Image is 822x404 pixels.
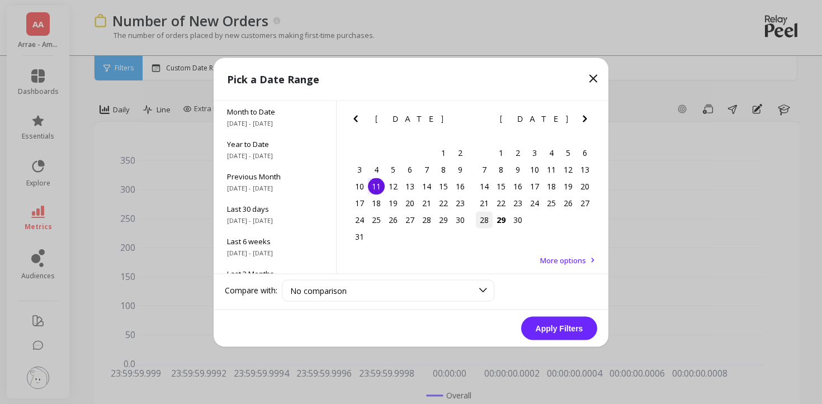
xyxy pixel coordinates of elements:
[493,144,509,161] div: Choose Monday, September 1st, 2025
[452,211,469,228] div: Choose Saturday, August 30th, 2025
[560,161,577,178] div: Choose Friday, September 12th, 2025
[351,178,368,194] div: Choose Sunday, August 10th, 2025
[452,161,469,178] div: Choose Saturday, August 9th, 2025
[476,211,493,228] div: Choose Sunday, September 28th, 2025
[401,211,418,228] div: Choose Wednesday, August 27th, 2025
[225,285,277,296] label: Compare with:
[476,144,593,228] div: month 2025-09
[493,178,509,194] div: Choose Monday, September 15th, 2025
[227,203,323,213] span: Last 30 days
[227,183,323,192] span: [DATE] - [DATE]
[509,144,526,161] div: Choose Tuesday, September 2nd, 2025
[453,112,471,130] button: Next Month
[493,161,509,178] div: Choose Monday, September 8th, 2025
[493,194,509,211] div: Choose Monday, September 22nd, 2025
[227,139,323,149] span: Year to Date
[560,178,577,194] div: Choose Friday, September 19th, 2025
[375,114,445,123] span: [DATE]
[227,216,323,225] span: [DATE] - [DATE]
[418,211,435,228] div: Choose Thursday, August 28th, 2025
[543,144,560,161] div: Choose Thursday, September 4th, 2025
[351,144,469,245] div: month 2025-08
[401,178,418,194] div: Choose Wednesday, August 13th, 2025
[401,194,418,211] div: Choose Wednesday, August 20th, 2025
[385,194,401,211] div: Choose Tuesday, August 19th, 2025
[368,211,385,228] div: Choose Monday, August 25th, 2025
[476,161,493,178] div: Choose Sunday, September 7th, 2025
[418,161,435,178] div: Choose Thursday, August 7th, 2025
[578,112,596,130] button: Next Month
[543,194,560,211] div: Choose Thursday, September 25th, 2025
[474,112,492,130] button: Previous Month
[577,161,593,178] div: Choose Saturday, September 13th, 2025
[368,194,385,211] div: Choose Monday, August 18th, 2025
[476,178,493,194] div: Choose Sunday, September 14th, 2025
[227,236,323,246] span: Last 6 weeks
[543,178,560,194] div: Choose Thursday, September 18th, 2025
[452,178,469,194] div: Choose Saturday, August 16th, 2025
[418,178,435,194] div: Choose Thursday, August 14th, 2025
[509,161,526,178] div: Choose Tuesday, September 9th, 2025
[227,268,323,278] span: Last 3 Months
[509,178,526,194] div: Choose Tuesday, September 16th, 2025
[290,285,347,296] span: No comparison
[476,194,493,211] div: Choose Sunday, September 21st, 2025
[577,194,593,211] div: Choose Saturday, September 27th, 2025
[351,228,368,245] div: Choose Sunday, August 31st, 2025
[493,211,509,228] div: Choose Monday, September 29th, 2025
[452,144,469,161] div: Choose Saturday, August 2nd, 2025
[349,112,367,130] button: Previous Month
[227,71,319,87] p: Pick a Date Range
[560,144,577,161] div: Choose Friday, September 5th, 2025
[435,161,452,178] div: Choose Friday, August 8th, 2025
[368,178,385,194] div: Choose Monday, August 11th, 2025
[435,144,452,161] div: Choose Friday, August 1st, 2025
[368,161,385,178] div: Choose Monday, August 4th, 2025
[543,161,560,178] div: Choose Thursday, September 11th, 2025
[385,161,401,178] div: Choose Tuesday, August 5th, 2025
[435,194,452,211] div: Choose Friday, August 22nd, 2025
[401,161,418,178] div: Choose Wednesday, August 6th, 2025
[521,316,597,340] button: Apply Filters
[435,178,452,194] div: Choose Friday, August 15th, 2025
[526,194,543,211] div: Choose Wednesday, September 24th, 2025
[227,248,323,257] span: [DATE] - [DATE]
[227,118,323,127] span: [DATE] - [DATE]
[351,161,368,178] div: Choose Sunday, August 3rd, 2025
[435,211,452,228] div: Choose Friday, August 29th, 2025
[509,194,526,211] div: Choose Tuesday, September 23rd, 2025
[351,211,368,228] div: Choose Sunday, August 24th, 2025
[526,178,543,194] div: Choose Wednesday, September 17th, 2025
[526,144,543,161] div: Choose Wednesday, September 3rd, 2025
[385,178,401,194] div: Choose Tuesday, August 12th, 2025
[500,114,570,123] span: [DATE]
[540,255,586,265] span: More options
[227,106,323,116] span: Month to Date
[452,194,469,211] div: Choose Saturday, August 23rd, 2025
[560,194,577,211] div: Choose Friday, September 26th, 2025
[577,144,593,161] div: Choose Saturday, September 6th, 2025
[577,178,593,194] div: Choose Saturday, September 20th, 2025
[351,194,368,211] div: Choose Sunday, August 17th, 2025
[526,161,543,178] div: Choose Wednesday, September 10th, 2025
[418,194,435,211] div: Choose Thursday, August 21st, 2025
[227,171,323,181] span: Previous Month
[385,211,401,228] div: Choose Tuesday, August 26th, 2025
[227,151,323,160] span: [DATE] - [DATE]
[509,211,526,228] div: Choose Tuesday, September 30th, 2025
